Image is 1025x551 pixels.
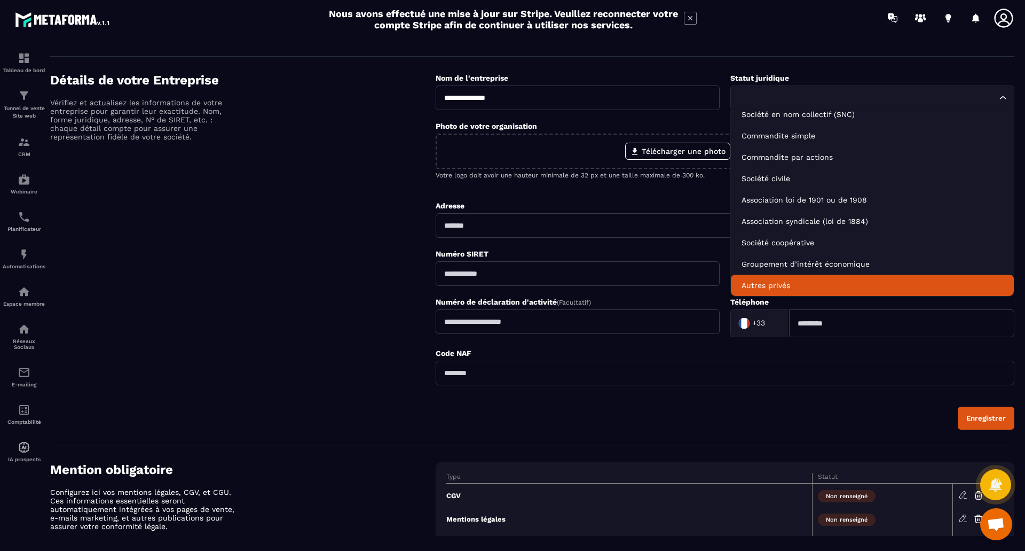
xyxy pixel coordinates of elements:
p: Association loi de 1901 ou de 1908 [742,195,1003,205]
p: Comptabilité [3,419,45,425]
div: Search for option [730,309,789,337]
h2: Nous avons effectué une mise à jour sur Stripe. Veuillez reconnecter votre compte Stripe afin de ... [328,8,679,30]
input: Search for option [767,315,778,331]
button: Enregistrer [958,407,1014,430]
a: automationsautomationsAutomatisations [3,240,45,277]
a: formationformationCRM [3,128,45,165]
p: Société coopérative [742,237,1003,248]
img: formation [18,136,30,149]
p: Vérifiez et actualisez les informations de votre entreprise pour garantir leur exactitude. Nom, f... [50,98,237,141]
span: +33 [752,318,765,329]
label: Adresse [436,201,464,210]
img: email [18,366,30,379]
img: formation [18,89,30,102]
label: Code NAF [436,349,471,358]
p: Tunnel de vente Site web [3,105,45,120]
a: automationsautomationsEspace membre [3,277,45,315]
label: Numéro de déclaration d'activité [436,298,591,306]
img: scheduler [18,211,30,223]
label: Photo de votre organisation [436,122,537,130]
h4: Mention obligatoire [50,462,436,477]
label: Téléphone [730,298,769,306]
img: accountant [18,403,30,416]
p: Autres privés [742,280,1003,291]
span: (Facultatif) [557,299,591,306]
label: Numéro SIRET [436,250,488,258]
p: Webinaire [3,189,45,195]
p: Tableau de bord [3,67,45,73]
p: Planificateur [3,226,45,232]
p: IA prospects [3,456,45,462]
span: Non renseigné [818,490,876,502]
p: E-mailing [3,382,45,387]
div: Enregistrer [966,414,1006,422]
div: Ouvrir le chat [980,508,1012,540]
th: Type [446,473,812,484]
a: accountantaccountantComptabilité [3,395,45,433]
a: formationformationTunnel de vente Site web [3,81,45,128]
a: social-networksocial-networkRéseaux Sociaux [3,315,45,358]
p: Commandite simple [742,130,1003,141]
a: emailemailE-mailing [3,358,45,395]
img: automations [18,441,30,454]
img: Country Flag [734,313,755,334]
p: Association syndicale (loi de 1884) [742,216,1003,227]
label: Nom de l'entreprise [436,74,508,82]
p: Automatisations [3,263,45,269]
span: Non renseigné [818,514,876,526]
th: Statut [812,473,952,484]
img: automations [18,173,30,186]
a: schedulerschedulerPlanificateur [3,203,45,240]
img: automations [18,285,30,298]
p: Société en nom collectif (SNC) [742,109,1003,120]
img: formation [18,52,30,65]
p: Espace membre [3,301,45,307]
p: Commandite par actions [742,152,1003,162]
img: logo [15,10,111,29]
h4: Détails de votre Entreprise [50,73,436,88]
p: Réseaux Sociaux [3,338,45,350]
div: Search for option [730,86,1014,110]
p: Votre logo doit avoir une hauteur minimale de 32 px et une taille maximale de 300 ko. [436,172,1014,179]
input: Search for option [737,92,997,104]
a: automationsautomationsWebinaire [3,165,45,203]
img: automations [18,248,30,261]
td: CGV [446,484,812,508]
label: Statut juridique [730,74,789,82]
p: Configurez ici vos mentions légales, CGV, et CGU. Ces informations essentielles seront automatiqu... [50,488,237,531]
p: CRM [3,151,45,157]
p: Groupement d’intérêt économique [742,259,1003,269]
img: social-network [18,323,30,336]
p: Société civile [742,173,1003,184]
a: formationformationTableau de bord [3,44,45,81]
label: Télécharger une photo [625,143,730,160]
td: Mentions légales [446,507,812,531]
